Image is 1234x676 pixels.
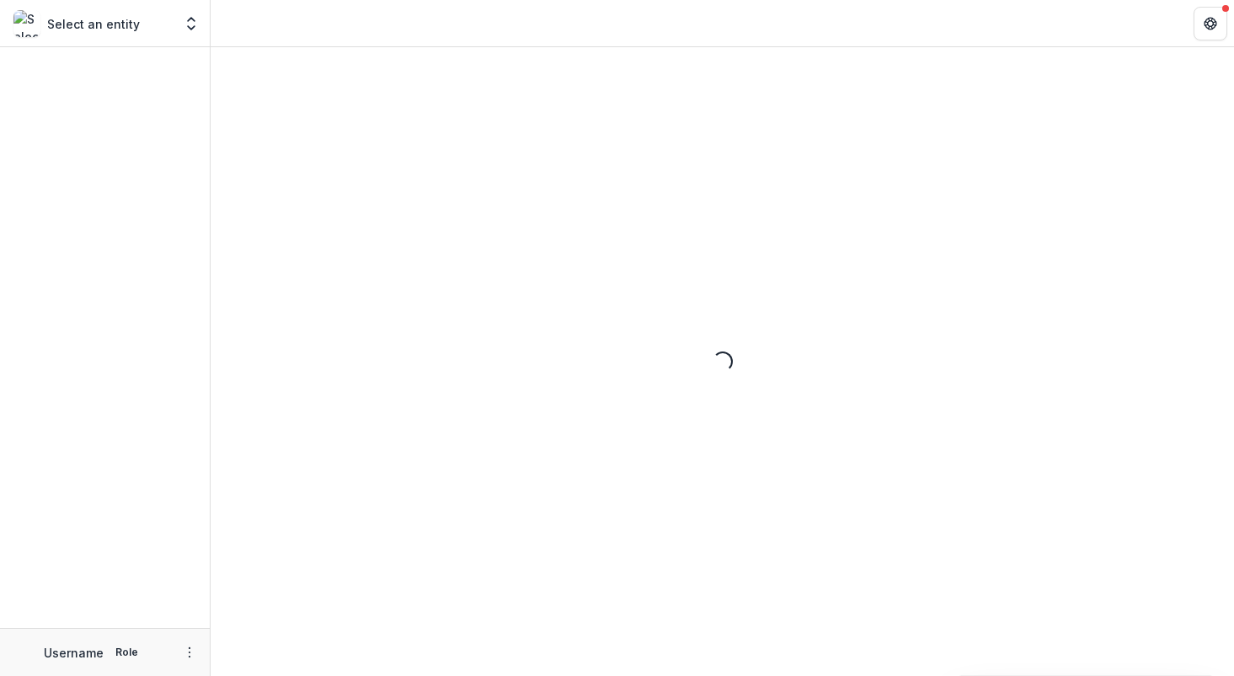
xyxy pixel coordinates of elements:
p: Role [110,645,143,660]
button: More [179,642,200,663]
button: Open entity switcher [179,7,203,40]
p: Username [44,644,104,662]
p: Select an entity [47,15,140,33]
button: Get Help [1194,7,1227,40]
img: Select an entity [13,10,40,37]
